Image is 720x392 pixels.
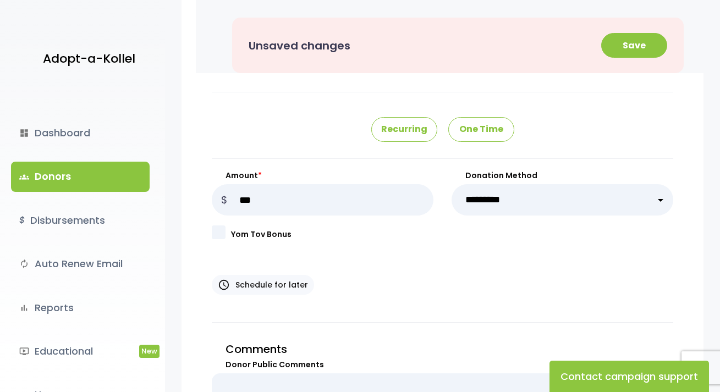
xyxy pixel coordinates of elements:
span: groups [19,172,29,182]
i: ondemand_video [19,346,29,356]
i: $ [19,213,25,229]
p: $ [212,184,237,216]
p: Recurring [371,117,437,142]
button: access_timeSchedule for later [212,275,314,295]
label: Yom Tov Bonus [231,229,673,240]
p: Adopt-a-Kollel [43,48,135,70]
label: Donor Public Comments [212,359,673,371]
a: $Disbursements [11,206,150,235]
a: autorenewAuto Renew Email [11,249,150,279]
i: bar_chart [19,303,29,313]
i: autorenew [19,259,29,269]
a: dashboardDashboard [11,118,150,148]
a: ondemand_videoEducationalNew [11,336,150,366]
button: Contact campaign support [549,361,709,392]
a: groupsDonors [11,162,150,191]
a: Adopt-a-Kollel [37,32,135,85]
p: Unsaved changes [249,36,350,56]
i: dashboard [19,128,29,138]
p: Comments [212,339,673,359]
span: access_time [218,279,235,291]
label: Donation Method [452,170,673,181]
a: bar_chartReports [11,293,150,323]
label: Amount [212,170,433,181]
button: Save [601,33,667,58]
p: One Time [448,117,514,142]
span: New [139,345,160,357]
